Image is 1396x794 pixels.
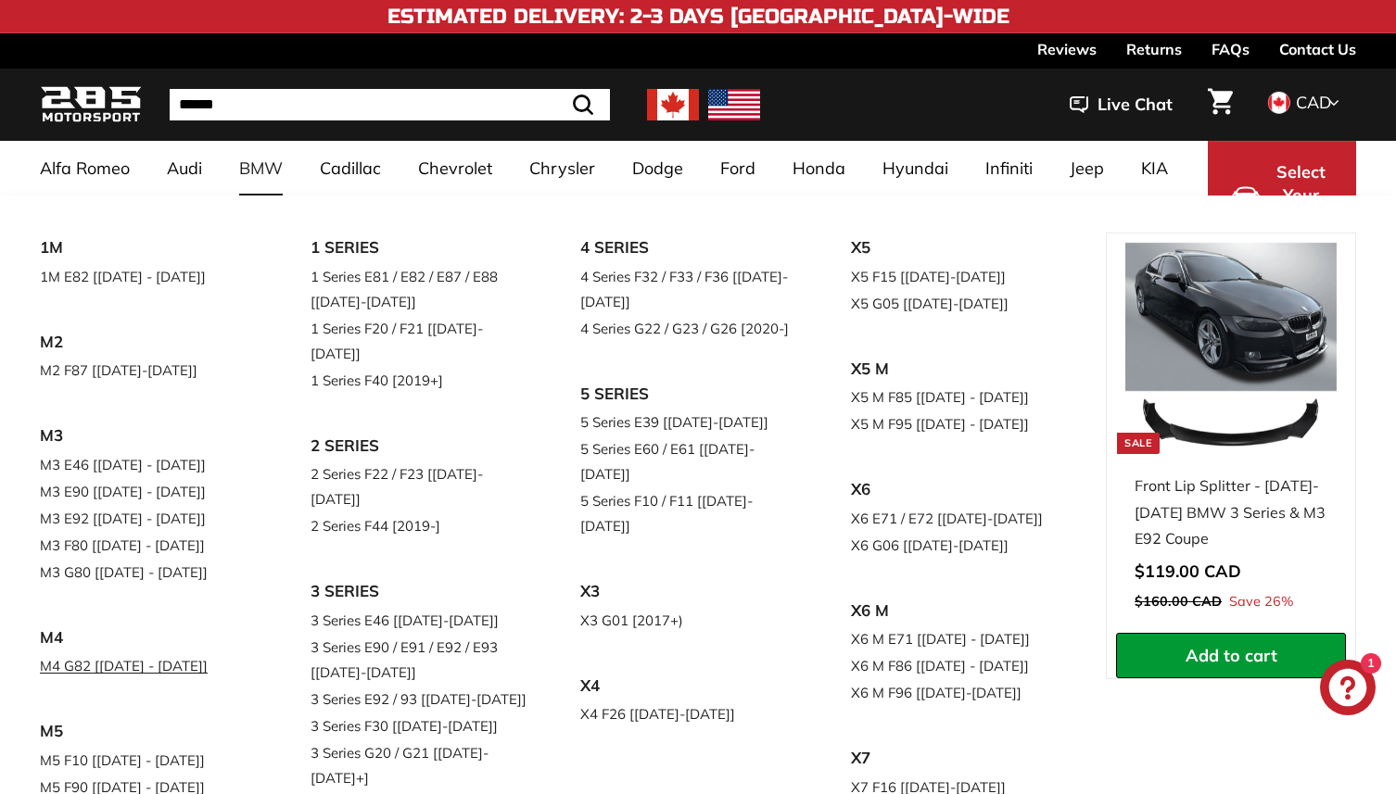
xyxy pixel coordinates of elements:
[967,141,1051,195] a: Infiniti
[851,679,1070,706] a: X6 M F96 [[DATE]-[DATE]]
[580,487,799,539] a: 5 Series F10 / F11 [[DATE]-[DATE]]
[1123,141,1187,195] a: KIA
[311,431,529,461] a: 2 SERIES
[580,607,799,634] a: X3 G01 [2017+)
[40,532,259,559] a: M3 F80 [[DATE] - [DATE]]
[311,512,529,539] a: 2 Series F44 [2019-]
[851,233,1070,263] a: X5
[851,743,1070,774] a: X7
[1126,33,1182,65] a: Returns
[40,747,259,774] a: M5 F10 [[DATE] - [DATE]]
[1037,33,1097,65] a: Reviews
[148,141,221,195] a: Audi
[311,315,529,367] a: 1 Series F20 / F21 [[DATE]-[DATE]]
[851,354,1070,384] a: X5 M
[311,460,529,512] a: 2 Series F22 / F23 [[DATE]-[DATE]]
[311,712,529,739] a: 3 Series F30 [[DATE]-[DATE]]
[170,89,610,120] input: Search
[851,505,1070,532] a: X6 E71 / E72 [[DATE]-[DATE]]
[40,623,259,653] a: M4
[774,141,864,195] a: Honda
[580,263,799,315] a: 4 Series F32 / F33 / F36 [[DATE]-[DATE]]
[1046,82,1197,128] button: Live Chat
[580,409,799,435] a: 5 Series E39 [[DATE]-[DATE]]
[387,6,1009,28] h4: Estimated Delivery: 2-3 Days [GEOGRAPHIC_DATA]-Wide
[851,410,1070,437] a: X5 M F95 [[DATE] - [DATE]]
[580,576,799,607] a: X3
[311,367,529,394] a: 1 Series F40 [2019+]
[40,233,259,263] a: 1M
[311,576,529,607] a: 3 SERIES
[580,379,799,410] a: 5 SERIES
[311,739,529,791] a: 3 Series G20 / G21 [[DATE]-[DATE]+]
[580,671,799,701] a: X4
[40,716,259,747] a: M5
[221,141,301,195] a: BMW
[1296,92,1331,113] span: CAD
[580,233,799,263] a: 4 SERIES
[1186,645,1277,666] span: Add to cart
[1051,141,1123,195] a: Jeep
[851,596,1070,626] a: X6 M
[40,652,259,679] a: M4 G82 [[DATE] - [DATE]]
[311,607,529,634] a: 3 Series E46 [[DATE]-[DATE]]
[40,451,259,478] a: M3 E46 [[DATE] - [DATE]]
[851,290,1070,317] a: X5 G05 [[DATE]-[DATE]]
[614,141,702,195] a: Dodge
[40,559,259,586] a: M3 G80 [[DATE] - [DATE]]
[40,505,259,532] a: M3 E92 [[DATE] - [DATE]]
[864,141,967,195] a: Hyundai
[702,141,774,195] a: Ford
[1229,590,1293,614] span: Save 26%
[40,327,259,358] a: M2
[1135,473,1327,552] div: Front Lip Splitter - [DATE]-[DATE] BMW 3 Series & M3 E92 Coupe
[301,141,400,195] a: Cadillac
[1269,160,1332,232] span: Select Your Vehicle
[1197,73,1244,136] a: Cart
[21,141,148,195] a: Alfa Romeo
[580,700,799,727] a: X4 F26 [[DATE]-[DATE]]
[1117,433,1160,454] div: Sale
[1116,233,1346,633] a: Sale Front Lip Splitter - [DATE]-[DATE] BMW 3 Series & M3 E92 Coupe Save 26%
[1314,660,1381,720] inbox-online-store-chat: Shopify online store chat
[851,263,1070,290] a: X5 F15 [[DATE]-[DATE]]
[311,634,529,686] a: 3 Series E90 / E91 / E92 / E93 [[DATE]-[DATE]]
[1212,33,1250,65] a: FAQs
[400,141,511,195] a: Chevrolet
[311,233,529,263] a: 1 SERIES
[851,384,1070,410] a: X5 M F85 [[DATE] - [DATE]]
[851,532,1070,559] a: X6 G06 [[DATE]-[DATE]]
[40,421,259,451] a: M3
[40,83,142,127] img: Logo_285_Motorsport_areodynamics_components
[311,686,529,712] a: 3 Series E92 / 93 [[DATE]-[DATE]]
[40,263,259,290] a: 1M E82 [[DATE] - [DATE]]
[851,652,1070,679] a: X6 M F86 [[DATE] - [DATE]]
[851,474,1070,505] a: X6
[40,357,259,384] a: M2 F87 [[DATE]-[DATE]]
[1279,33,1356,65] a: Contact Us
[311,263,529,315] a: 1 Series E81 / E82 / E87 / E88 [[DATE]-[DATE]]
[511,141,614,195] a: Chrysler
[580,315,799,342] a: 4 Series G22 / G23 / G26 [2020-]
[40,478,259,505] a: M3 E90 [[DATE] - [DATE]]
[1135,593,1222,610] span: $160.00 CAD
[1116,633,1346,679] button: Add to cart
[580,435,799,487] a: 5 Series E60 / E61 [[DATE]-[DATE]]
[851,625,1070,652] a: X6 M E71 [[DATE] - [DATE]]
[1098,93,1173,117] span: Live Chat
[1135,561,1241,582] span: $119.00 CAD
